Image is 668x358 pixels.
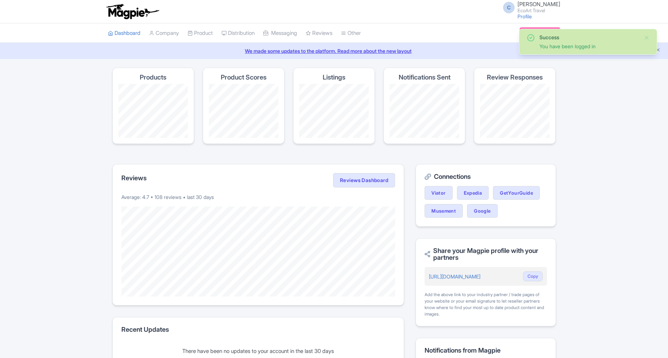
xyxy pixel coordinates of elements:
a: Dashboard [108,23,140,43]
h4: Review Responses [487,74,543,81]
h4: Listings [323,74,345,81]
h4: Product Scores [221,74,266,81]
div: There have been no updates to your account in the last 30 days [121,347,395,355]
a: C [PERSON_NAME] EcoArt Travel [499,1,560,13]
h2: Connections [425,173,547,180]
h2: Share your Magpie profile with your partners [425,247,547,262]
button: Close [644,33,650,42]
a: Messaging [263,23,297,43]
a: Profile [517,13,532,19]
a: Distribution [221,23,255,43]
h2: Notifications from Magpie [425,347,547,354]
a: Google [467,204,497,218]
a: We made some updates to the platform. Read more about the new layout [4,47,664,55]
small: EcoArt Travel [517,8,560,13]
a: Reviews [306,23,332,43]
a: Reviews Dashboard [333,173,395,187]
a: Other [341,23,361,43]
button: Copy [523,271,543,281]
a: Company [149,23,179,43]
a: Subscription [520,27,560,38]
a: Musement [425,204,463,218]
p: Average: 4.7 • 108 reviews • last 30 days [121,193,395,201]
span: C [503,2,515,13]
a: GetYourGuide [493,186,540,200]
a: [URL][DOMAIN_NAME] [429,273,480,280]
span: [PERSON_NAME] [517,1,560,8]
h2: Reviews [121,175,147,182]
a: Product [188,23,213,43]
h2: Recent Updates [121,326,395,333]
div: Add the above link to your industry partner / trade pages of your website or your email signature... [425,291,547,317]
a: Expedia [457,186,489,200]
h4: Products [140,74,166,81]
div: Success [539,33,638,41]
a: Viator [425,186,452,200]
h4: Notifications Sent [399,74,450,81]
img: logo-ab69f6fb50320c5b225c76a69d11143b.png [104,4,160,19]
button: Close announcement [655,46,661,55]
div: You have been logged in [539,42,638,50]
